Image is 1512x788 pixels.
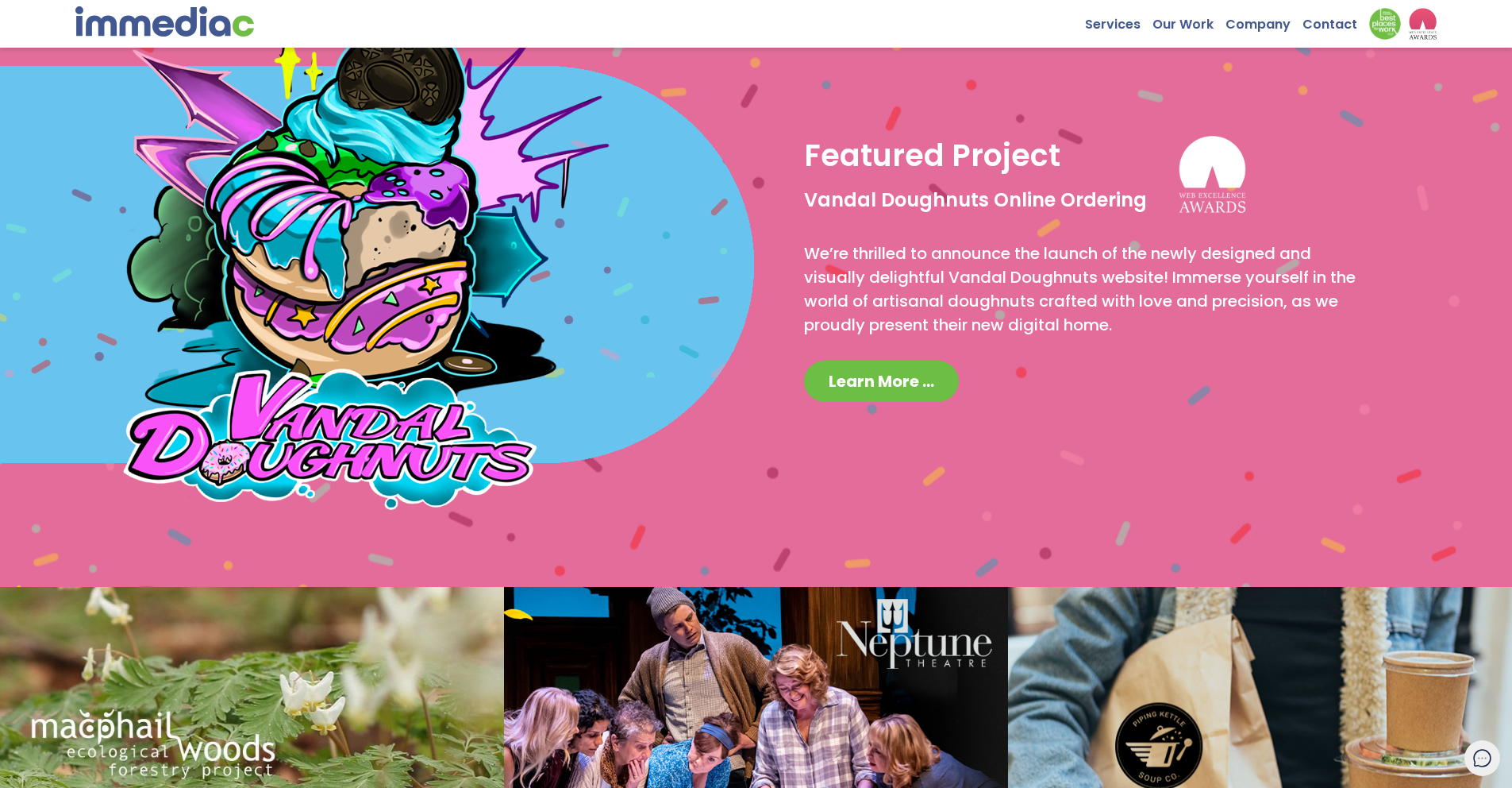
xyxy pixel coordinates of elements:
img: logo2_wea_wh_nobg.webp [1165,136,1260,222]
a: Contact [1302,8,1369,33]
span: Learn More ... [829,370,934,392]
a: Services [1085,8,1152,33]
a: Learn More ... [804,361,959,402]
h3: Vandal Doughnuts Online Ordering [804,187,1165,214]
a: Company [1225,8,1302,33]
img: logo2_wea_nobg.webp [1409,8,1437,40]
img: Down [1369,8,1401,40]
a: Our Work [1152,8,1225,33]
span: We’re thrilled to announce the launch of the newly designed and visually delightful Vandal Doughn... [804,242,1356,336]
h2: Featured Project [804,136,1060,176]
img: immediac [75,6,254,37]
